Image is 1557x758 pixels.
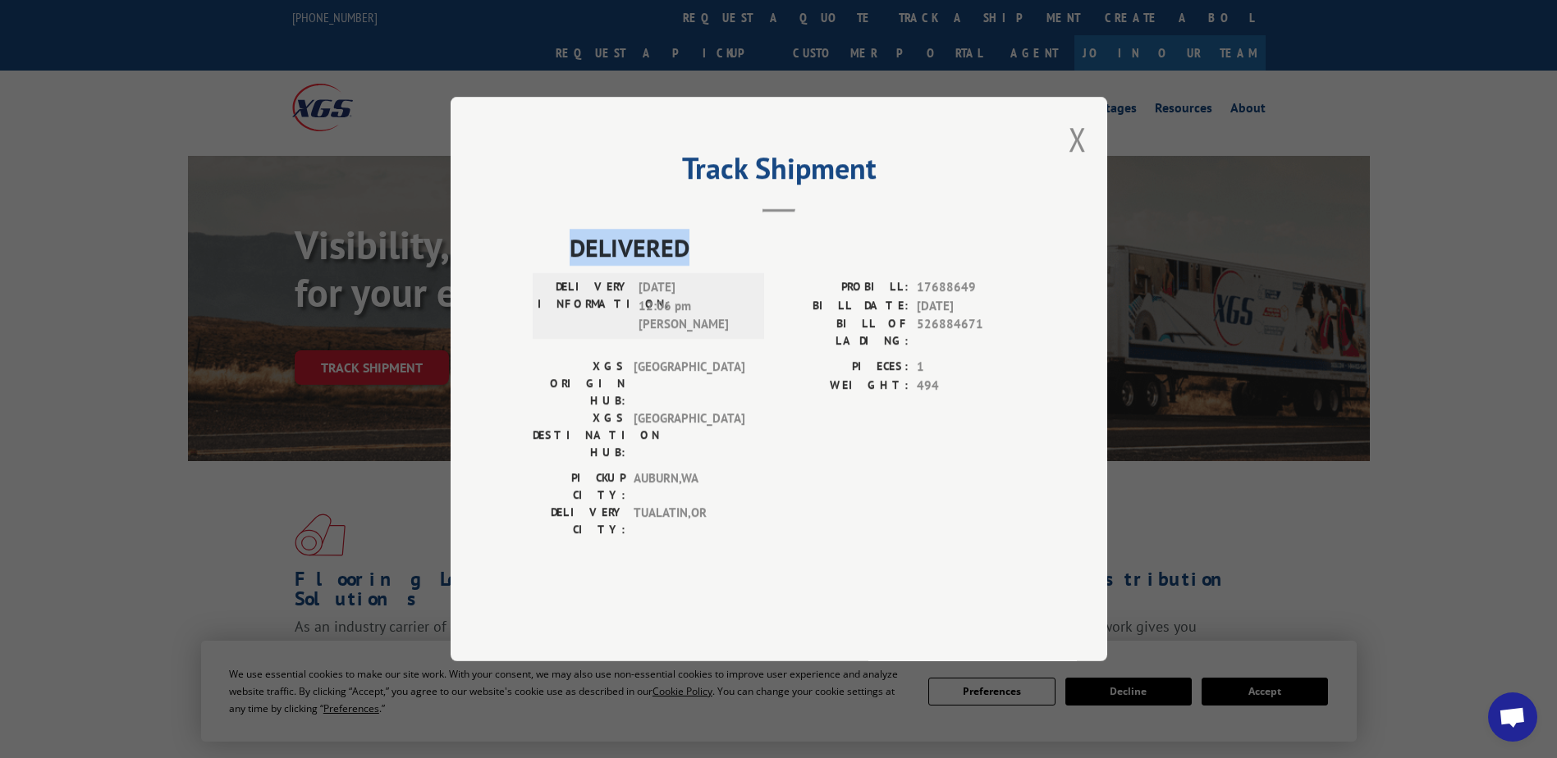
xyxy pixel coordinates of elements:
[779,358,909,377] label: PIECES:
[634,504,744,538] span: TUALATIN , OR
[533,409,625,461] label: XGS DESTINATION HUB:
[533,157,1025,188] h2: Track Shipment
[634,469,744,504] span: AUBURN , WA
[538,278,630,334] label: DELIVERY INFORMATION:
[1488,692,1537,742] div: Open chat
[917,377,1025,395] span: 494
[533,504,625,538] label: DELIVERY CITY:
[570,229,1025,266] span: DELIVERED
[779,377,909,395] label: WEIGHT:
[917,358,1025,377] span: 1
[917,315,1025,349] span: 526884671
[634,409,744,461] span: [GEOGRAPHIC_DATA]
[917,278,1025,297] span: 17688649
[917,297,1025,316] span: [DATE]
[639,278,749,334] span: [DATE] 12:06 pm [PERSON_NAME]
[533,358,625,409] label: XGS ORIGIN HUB:
[779,278,909,297] label: PROBILL:
[1069,117,1087,161] button: Close modal
[779,297,909,316] label: BILL DATE:
[634,358,744,409] span: [GEOGRAPHIC_DATA]
[779,315,909,349] label: BILL OF LADING:
[533,469,625,504] label: PICKUP CITY:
